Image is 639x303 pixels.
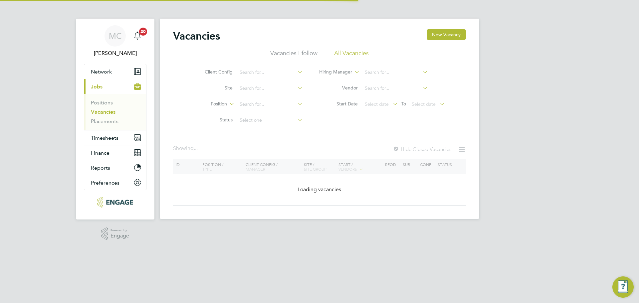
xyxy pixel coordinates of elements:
label: Vendor [319,85,358,91]
div: Jobs [84,94,146,130]
img: xede-logo-retina.png [97,197,133,208]
span: Reports [91,165,110,171]
h2: Vacancies [173,29,220,43]
button: Preferences [84,175,146,190]
span: MC [109,32,122,40]
a: 20 [131,25,144,47]
button: Engage Resource Center [612,276,634,298]
span: Select date [412,101,436,107]
button: Reports [84,160,146,175]
li: All Vacancies [334,49,369,61]
span: Select date [365,101,389,107]
label: Position [189,101,227,107]
input: Select one [237,116,303,125]
span: To [399,99,408,108]
button: New Vacancy [427,29,466,40]
button: Finance [84,145,146,160]
span: Timesheets [91,135,118,141]
span: Powered by [110,227,129,233]
nav: Main navigation [76,19,154,220]
span: Jobs [91,83,103,90]
span: Engage [110,233,129,239]
li: Vacancies I follow [270,49,318,61]
a: Go to home page [84,197,146,208]
span: Network [91,69,112,75]
a: Placements [91,118,118,124]
a: Vacancies [91,109,115,115]
input: Search for... [237,84,303,93]
button: Network [84,64,146,79]
a: Positions [91,99,113,106]
input: Search for... [362,68,428,77]
label: Hiring Manager [314,69,352,76]
input: Search for... [237,68,303,77]
span: 20 [139,28,147,36]
a: Powered byEngage [101,227,129,240]
span: ... [194,145,198,152]
label: Site [194,85,233,91]
button: Timesheets [84,130,146,145]
label: Hide Closed Vacancies [393,146,451,152]
label: Start Date [319,101,358,107]
div: Showing [173,145,199,152]
label: Status [194,117,233,123]
button: Jobs [84,79,146,94]
input: Search for... [237,100,303,109]
a: MC[PERSON_NAME] [84,25,146,57]
span: Preferences [91,180,119,186]
span: Mark Carter [84,49,146,57]
input: Search for... [362,84,428,93]
span: Finance [91,150,109,156]
label: Client Config [194,69,233,75]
